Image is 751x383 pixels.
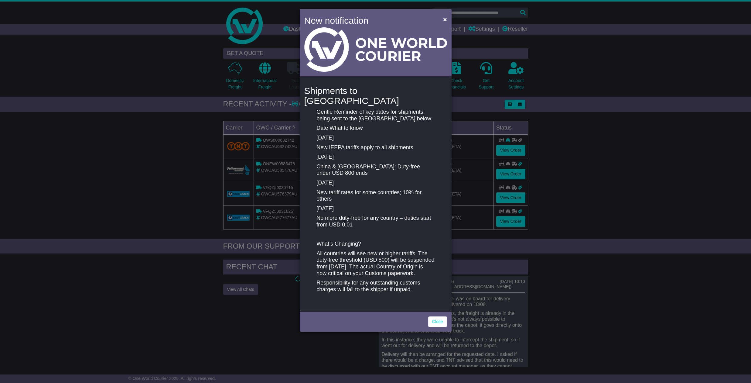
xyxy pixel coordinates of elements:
[316,205,434,212] p: [DATE]
[316,144,434,151] p: New IEEPA tariffs apply to all shipments
[316,250,434,277] p: All countries will see new or higher tariffs. The duty-free threshold (USD 800) will be suspended...
[316,241,434,247] p: What’s Changing?
[428,316,447,327] a: Close
[316,164,434,177] p: China & [GEOGRAPHIC_DATA]: Duty-free under USD 800 ends
[316,109,434,122] p: Gentle Reminder of key dates for shipments being sent to the [GEOGRAPHIC_DATA] below
[440,13,450,26] button: Close
[316,180,434,186] p: [DATE]
[304,14,435,27] h4: New notification
[316,154,434,160] p: [DATE]
[316,280,434,293] p: Responsibility for any outstanding customs charges will fall to the shipper if unpaid.
[316,189,434,202] p: New tariff rates for some countries; 10% for others
[316,135,434,141] p: [DATE]
[304,27,447,72] img: Light
[443,16,447,23] span: ×
[316,215,434,228] p: No more duty-free for any country – duties start from USD 0.01
[304,86,447,106] h4: Shipments to [GEOGRAPHIC_DATA]
[316,125,434,132] p: Date What to know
